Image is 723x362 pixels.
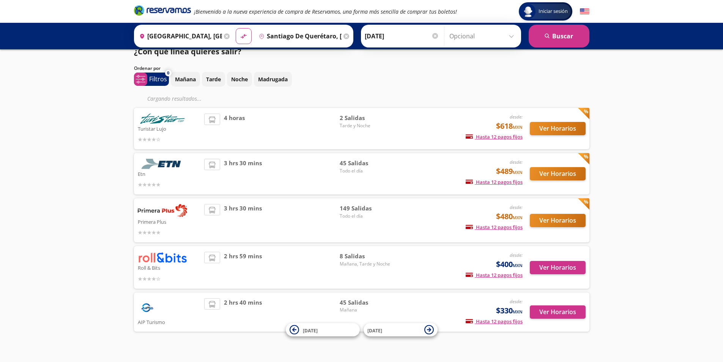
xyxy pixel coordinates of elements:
[175,75,196,83] p: Mañana
[466,318,523,325] span: Hasta 12 pagos fijos
[134,46,241,57] p: ¿Con qué línea quieres salir?
[513,215,523,220] small: MXN
[138,169,201,178] p: Etn
[340,298,393,307] span: 45 Salidas
[171,72,200,87] button: Mañana
[367,327,382,334] span: [DATE]
[364,323,438,337] button: [DATE]
[224,298,262,326] span: 2 hrs 40 mins
[202,72,225,87] button: Tarde
[340,307,393,313] span: Mañana
[510,252,523,258] em: desde:
[496,305,523,316] span: $330
[194,8,457,15] em: ¡Bienvenido a la nueva experiencia de compra de Reservamos, una forma más sencilla de comprar tus...
[138,252,187,263] img: Roll & Bits
[138,114,187,124] img: Turistar Lujo
[340,204,393,213] span: 149 Salidas
[147,95,202,102] em: Cargando resultados ...
[530,214,586,227] button: Ver Horarios
[513,262,523,268] small: MXN
[513,124,523,130] small: MXN
[134,73,169,86] button: 0Filtros
[340,168,393,174] span: Todo el día
[231,75,248,83] p: Noche
[286,323,360,337] button: [DATE]
[303,327,318,334] span: [DATE]
[224,114,245,144] span: 4 horas
[224,204,262,237] span: 3 hrs 30 mins
[536,8,571,15] span: Iniciar sesión
[256,27,342,46] input: Buscar Destino
[224,159,262,189] span: 3 hrs 30 mins
[138,217,201,226] p: Primera Plus
[466,224,523,231] span: Hasta 12 pagos fijos
[466,179,523,185] span: Hasta 12 pagos fijos
[138,317,201,326] p: AIP Turismo
[510,204,523,210] em: desde:
[530,167,586,180] button: Ver Horarios
[136,27,222,46] input: Buscar Origen
[138,298,157,317] img: AIP Turismo
[466,272,523,278] span: Hasta 12 pagos fijos
[530,122,586,135] button: Ver Horarios
[340,159,393,168] span: 45 Salidas
[449,27,517,46] input: Opcional
[496,166,523,177] span: $489
[466,133,523,140] span: Hasta 12 pagos fijos
[138,204,187,217] img: Primera Plus
[206,75,221,83] p: Tarde
[138,159,187,169] img: Etn
[510,159,523,165] em: desde:
[227,72,252,87] button: Noche
[340,213,393,220] span: Todo el día
[134,65,161,72] p: Ordenar por
[513,309,523,315] small: MXN
[258,75,288,83] p: Madrugada
[510,114,523,120] em: desde:
[138,124,201,133] p: Turistar Lujo
[340,114,393,122] span: 2 Salidas
[496,120,523,132] span: $618
[167,70,169,76] span: 0
[496,211,523,222] span: $480
[340,122,393,129] span: Tarde y Noche
[149,74,167,84] p: Filtros
[510,298,523,305] em: desde:
[224,252,262,283] span: 2 hrs 59 mins
[529,25,589,47] button: Buscar
[530,305,586,319] button: Ver Horarios
[365,27,439,46] input: Elegir Fecha
[530,261,586,274] button: Ver Horarios
[580,7,589,16] button: English
[254,72,292,87] button: Madrugada
[134,5,191,18] a: Brand Logo
[496,259,523,270] span: $400
[134,5,191,16] i: Brand Logo
[340,261,393,267] span: Mañana, Tarde y Noche
[340,252,393,261] span: 8 Salidas
[138,263,201,272] p: Roll & Bits
[513,169,523,175] small: MXN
